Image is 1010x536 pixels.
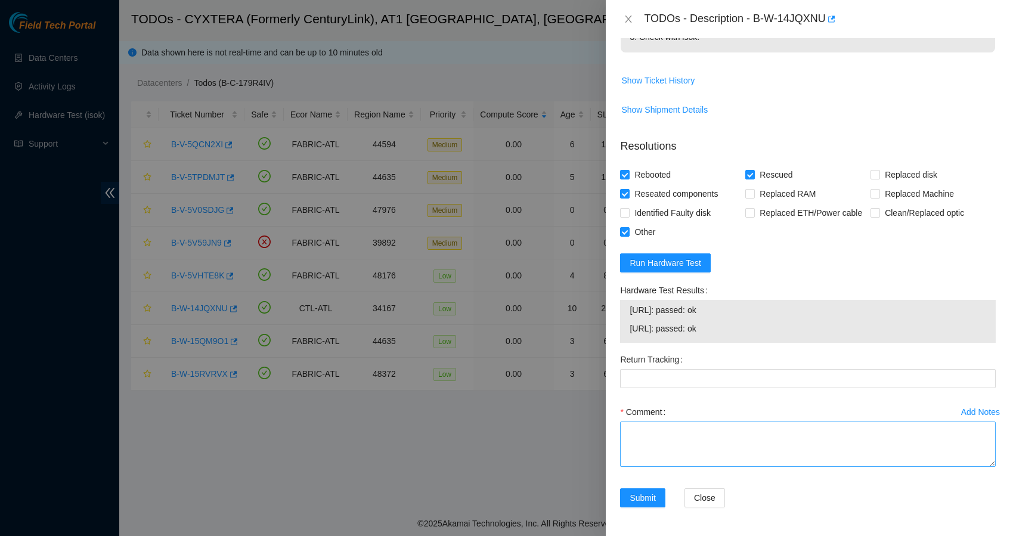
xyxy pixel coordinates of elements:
label: Hardware Test Results [620,281,712,300]
button: Close [620,14,637,25]
span: Rebooted [630,165,676,184]
span: [URL]: passed: ok [630,322,986,335]
label: Comment [620,402,670,422]
span: close [624,14,633,24]
span: Show Ticket History [621,74,695,87]
span: [URL]: passed: ok [630,303,986,317]
span: Identified Faulty disk [630,203,715,222]
button: Show Ticket History [621,71,695,90]
button: Run Hardware Test [620,253,711,272]
span: Submit [630,491,656,504]
span: Reseated components [630,184,723,203]
span: Other [630,222,660,241]
span: Close [694,491,715,504]
span: Run Hardware Test [630,256,701,269]
input: Return Tracking [620,369,996,388]
span: Replaced ETH/Power cable [755,203,867,222]
textarea: Comment [620,422,996,467]
button: Add Notes [961,402,1000,422]
button: Show Shipment Details [621,100,708,119]
button: Close [684,488,725,507]
span: Show Shipment Details [621,103,708,116]
p: Resolutions [620,129,996,154]
div: TODOs - Description - B-W-14JQXNU [644,10,996,29]
span: Replaced disk [880,165,942,184]
span: Replaced Machine [880,184,959,203]
label: Return Tracking [620,350,687,369]
span: Rescued [755,165,797,184]
button: Submit [620,488,665,507]
span: Replaced RAM [755,184,820,203]
span: Clean/Replaced optic [880,203,969,222]
div: Add Notes [961,408,1000,416]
